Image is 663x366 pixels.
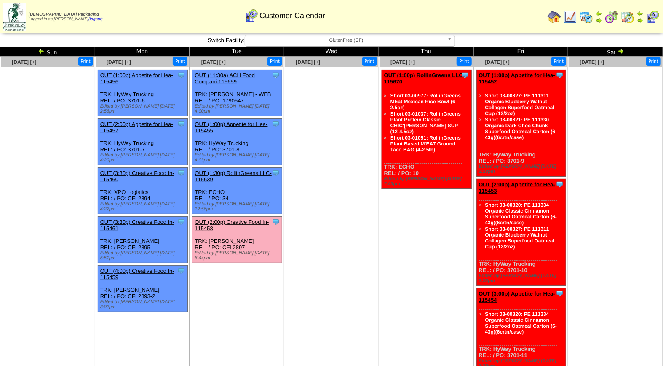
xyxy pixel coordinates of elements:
[195,202,282,212] div: Edited by [PERSON_NAME] [DATE] 12:56pm
[190,47,284,57] td: Tue
[100,299,187,309] div: Edited by [PERSON_NAME] [DATE] 3:02pm
[390,111,461,135] a: Short 03-01037: RollinGreens Plant Protein Classic CHIC'[PERSON_NAME] SUP (12-4.5oz)
[476,179,566,286] div: TRK: HyWay Trucking REL: / PO: 3701-10
[461,71,469,79] img: Tooltip
[580,59,604,65] a: [DATE] [+]
[192,168,282,214] div: TRK: ECHO REL: / PO: 34
[100,250,187,261] div: Edited by [PERSON_NAME] [DATE] 5:51pm
[272,169,280,177] img: Tooltip
[177,169,185,177] img: Tooltip
[192,70,282,116] div: TRK: [PERSON_NAME] - WEB REL: / PO: 1790547
[390,59,415,65] span: [DATE] [+]
[548,10,561,24] img: home.gif
[637,10,644,17] img: arrowleft.gif
[479,291,556,303] a: OUT (3:00p) Appetite for Hea-115454
[596,17,602,24] img: arrowright.gif
[38,48,45,54] img: arrowleft.gif
[98,70,187,116] div: TRK: HyWay Trucking REL: / PO: 3701-6
[249,35,444,46] span: GlutenFree (GF)
[618,48,624,54] img: arrowright.gif
[0,47,95,57] td: Sun
[485,59,510,65] a: [DATE] [+]
[88,17,103,22] a: (logout)
[284,47,379,57] td: Wed
[382,70,471,189] div: TRK: ECHO REL: / PO: 10
[100,72,173,85] a: OUT (1:00p) Appetite for Hea-115456
[29,12,103,22] span: Logged in as [PERSON_NAME]
[98,217,187,263] div: TRK: [PERSON_NAME] REL: / PO: CFI 2895
[195,104,282,114] div: Edited by [PERSON_NAME] [DATE] 4:00pm
[100,202,187,212] div: Edited by [PERSON_NAME] [DATE] 4:22pm
[100,153,187,163] div: Edited by [PERSON_NAME] [DATE] 4:20pm
[195,121,267,134] a: OUT (1:00p) Appetite for Hea-115455
[95,47,190,57] td: Mon
[646,10,660,24] img: calendarcustomer.gif
[107,59,131,65] a: [DATE] [+]
[195,219,269,231] a: OUT (2:00p) Creative Food In-115458
[177,218,185,226] img: Tooltip
[646,57,661,66] button: Print
[29,12,99,17] span: [DEMOGRAPHIC_DATA] Packaging
[384,176,471,186] div: Edited by [PERSON_NAME] [DATE] 7:43pm
[390,93,461,110] a: Short 03-00977: RollinGreens MEat Mexican Rice Bowl (6-2.5oz)
[272,120,280,128] img: Tooltip
[476,70,566,177] div: TRK: HyWay Trucking REL: / PO: 3701-9
[12,59,36,65] a: [DATE] [+]
[485,93,555,116] a: Short 03-00827: PE 111311 Organic Blueberry Walnut Collagen Superfood Oatmeal Cup (12/2oz)
[201,59,226,65] a: [DATE] [+]
[580,10,593,24] img: calendarprod.gif
[485,226,555,250] a: Short 03-00827: PE 111311 Organic Blueberry Walnut Collagen Superfood Oatmeal Cup (12/2oz)
[473,47,568,57] td: Fri
[457,57,471,66] button: Print
[173,57,187,66] button: Print
[390,135,461,153] a: Short 03-01051: RollinGreens Plant Based M'EAT Ground Taco BAG (4-2.5lb)
[177,266,185,275] img: Tooltip
[195,250,282,261] div: Edited by [PERSON_NAME] [DATE] 6:44pm
[98,266,187,312] div: TRK: [PERSON_NAME] REL: / PO: CFI 2893-2
[259,11,325,20] span: Customer Calendar
[195,170,272,183] a: OUT (1:30p) RollinGreens LLC-115639
[605,10,618,24] img: calendarblend.gif
[556,180,564,188] img: Tooltip
[100,104,187,114] div: Edited by [PERSON_NAME] [DATE] 2:56pm
[551,57,566,66] button: Print
[177,120,185,128] img: Tooltip
[479,181,556,194] a: OUT (2:00p) Appetite for Hea-115453
[98,168,187,214] div: TRK: XPO Logistics REL: / PO: CFI 2894
[485,202,557,226] a: Short 03-00820: PE 111334 Organic Classic Cinnamon Superfood Oatmeal Carton (6-43g)(6crtn/case)
[272,218,280,226] img: Tooltip
[100,121,173,134] a: OUT (2:00p) Appetite for Hea-115457
[556,71,564,79] img: Tooltip
[192,217,282,263] div: TRK: [PERSON_NAME] REL: / PO: CFI 2897
[637,17,644,24] img: arrowright.gif
[177,71,185,79] img: Tooltip
[379,47,473,57] td: Thu
[568,47,663,57] td: Sat
[362,57,377,66] button: Print
[192,119,282,165] div: TRK: HyWay Trucking REL: / PO: 3701-8
[98,119,187,165] div: TRK: HyWay Trucking REL: / PO: 3701-7
[100,219,174,231] a: OUT (3:30p) Creative Food In-115461
[556,289,564,298] img: Tooltip
[485,117,557,140] a: Short 03-00821: PE 111330 Organic Dark Choc Chunk Superfood Oatmeal Carton (6-43g)(6crtn/case)
[272,71,280,79] img: Tooltip
[596,10,602,17] img: arrowleft.gif
[485,311,557,335] a: Short 03-00820: PE 111334 Organic Classic Cinnamon Superfood Oatmeal Carton (6-43g)(6crtn/case)
[78,57,93,66] button: Print
[3,3,26,31] img: zoroco-logo-small.webp
[245,9,258,22] img: calendarcustomer.gif
[621,10,634,24] img: calendarinout.gif
[296,59,320,65] a: [DATE] [+]
[479,273,566,283] div: Edited by [PERSON_NAME] [DATE] 2:28pm
[384,72,465,85] a: OUT (1:00p) RollinGreens LLC-115670
[479,164,566,174] div: Edited by [PERSON_NAME] [DATE] 2:28pm
[100,268,174,280] a: OUT (4:00p) Creative Food In-115459
[267,57,282,66] button: Print
[195,72,255,85] a: OUT (11:30a) ACH Food Compani-115659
